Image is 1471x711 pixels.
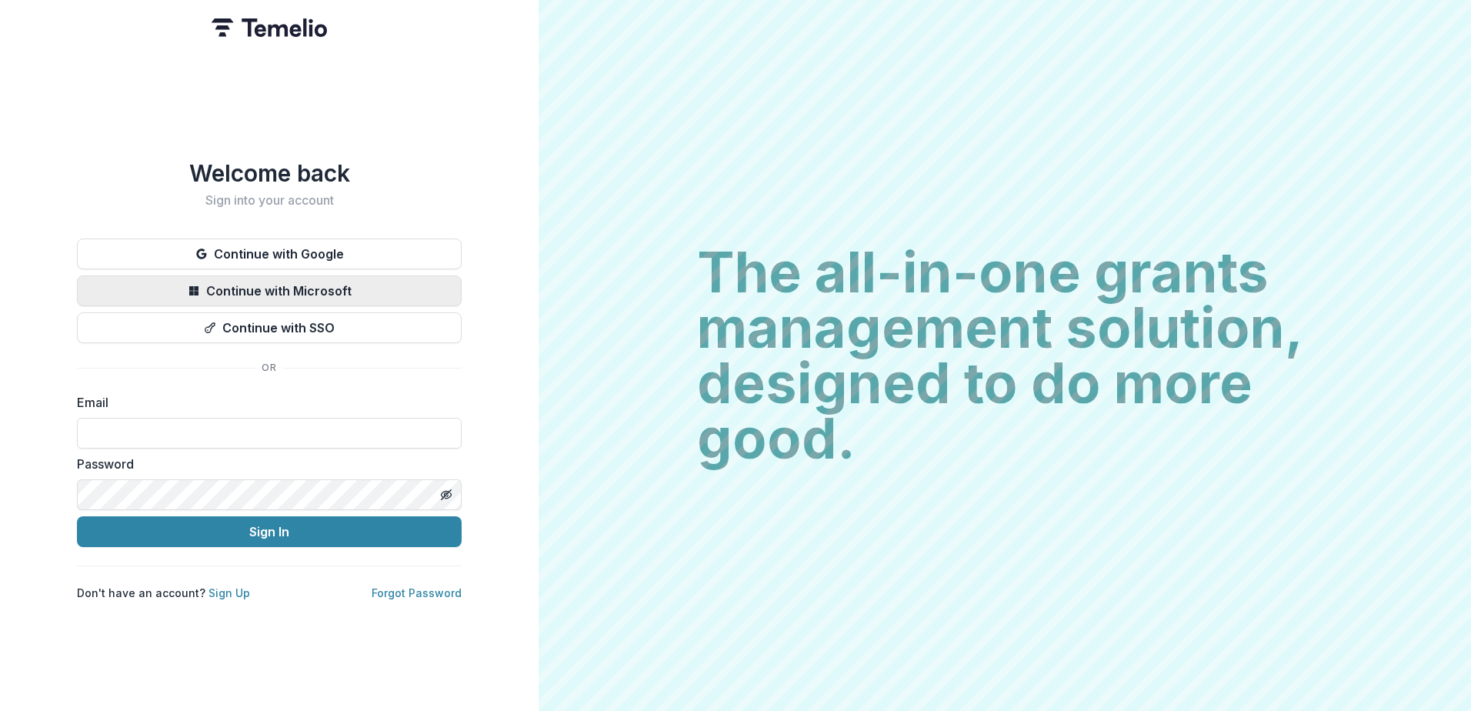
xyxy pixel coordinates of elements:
img: Temelio [212,18,327,37]
h2: Sign into your account [77,193,462,208]
button: Continue with Microsoft [77,275,462,306]
button: Toggle password visibility [434,482,459,507]
p: Don't have an account? [77,585,250,601]
label: Password [77,455,452,473]
a: Sign Up [208,586,250,599]
h1: Welcome back [77,159,462,187]
label: Email [77,393,452,412]
button: Sign In [77,516,462,547]
button: Continue with Google [77,239,462,269]
a: Forgot Password [372,586,462,599]
button: Continue with SSO [77,312,462,343]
